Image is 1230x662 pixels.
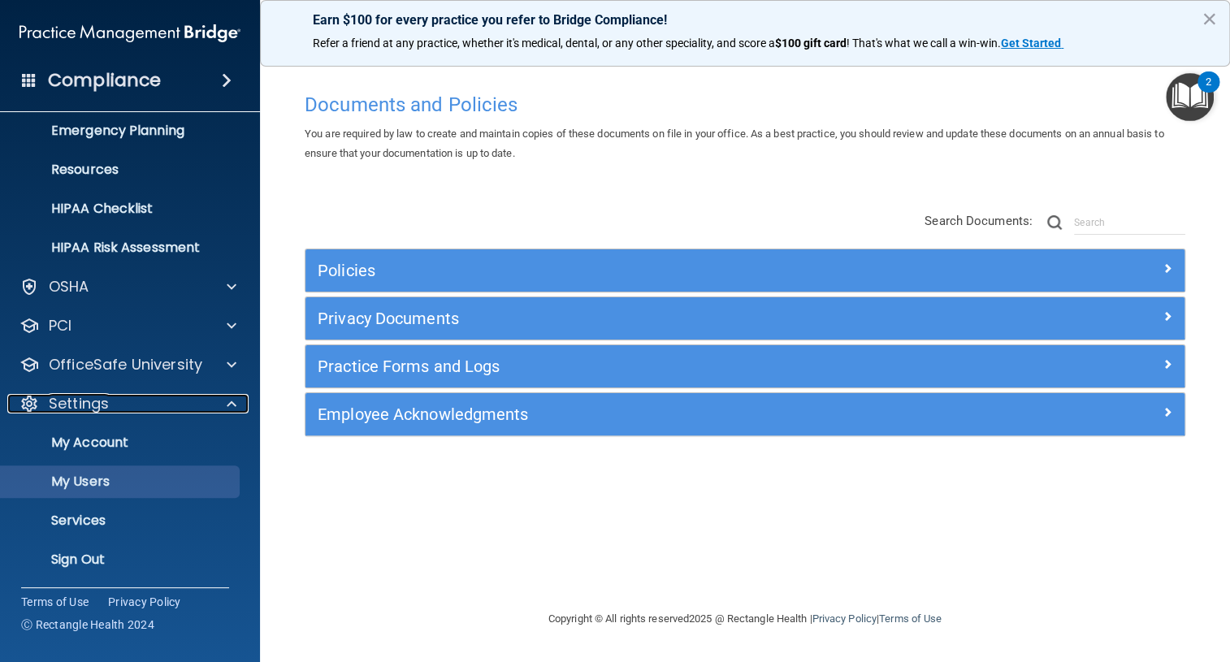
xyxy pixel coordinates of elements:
button: Close [1202,6,1217,32]
a: Settings [19,394,236,413]
div: 2 [1206,82,1211,103]
a: Employee Acknowledgments [318,401,1172,427]
h5: Practice Forms and Logs [318,357,953,375]
a: Practice Forms and Logs [318,353,1172,379]
a: PCI [19,316,236,335]
h5: Privacy Documents [318,309,953,327]
h4: Documents and Policies [305,94,1185,115]
p: Resources [11,162,232,178]
a: Terms of Use [879,612,942,625]
span: ! That's what we call a win-win. [847,37,1001,50]
p: Settings [49,394,109,413]
span: Refer a friend at any practice, whether it's medical, dental, or any other speciality, and score a [313,37,775,50]
button: Open Resource Center, 2 new notifications [1166,73,1214,121]
p: My Account [11,435,232,451]
p: HIPAA Checklist [11,201,232,217]
strong: Get Started [1001,37,1061,50]
a: Get Started [1001,37,1063,50]
p: OfficeSafe University [49,355,202,374]
a: Privacy Documents [318,305,1172,331]
p: HIPAA Risk Assessment [11,240,232,256]
a: Privacy Policy [108,594,181,610]
p: Services [11,513,232,529]
h5: Employee Acknowledgments [318,405,953,423]
span: You are required by law to create and maintain copies of these documents on file in your office. ... [305,128,1163,159]
a: Terms of Use [21,594,89,610]
a: Policies [318,257,1172,283]
h4: Compliance [48,69,161,92]
p: Sign Out [11,552,232,568]
span: Search Documents: [925,214,1033,228]
img: ic-search.3b580494.png [1047,215,1062,230]
p: My Users [11,474,232,490]
p: OSHA [49,277,89,296]
a: OSHA [19,277,236,296]
p: Earn $100 for every practice you refer to Bridge Compliance! [313,12,1177,28]
input: Search [1074,210,1185,235]
p: PCI [49,316,71,335]
p: Emergency Planning [11,123,232,139]
a: Privacy Policy [812,612,876,625]
div: Copyright © All rights reserved 2025 @ Rectangle Health | | [448,593,1042,645]
a: OfficeSafe University [19,355,236,374]
strong: $100 gift card [775,37,847,50]
img: PMB logo [19,17,240,50]
span: Ⓒ Rectangle Health 2024 [21,617,154,633]
h5: Policies [318,262,953,279]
